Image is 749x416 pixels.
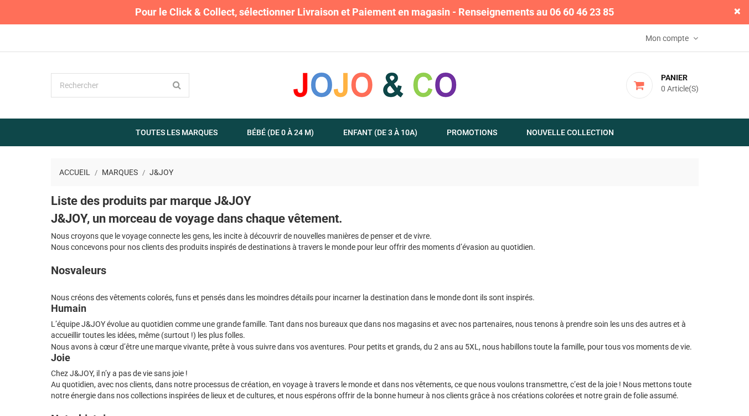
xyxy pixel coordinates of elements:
[734,5,741,17] span: ×
[130,5,619,19] span: Pour le Click & Collect, sélectionner Livraison et Paiement en magasin - Renseignements au 06 60 ...
[51,368,699,379] p: Chez J&JOY, il n’y a pas de vie sans joie !
[51,264,70,277] span: Nos
[102,168,140,177] a: Marques
[51,379,699,402] p: Au quotidien, avec nos clients, dans notre processus de création, en voyage à travers le monde et...
[51,264,699,276] h2: valeurs
[661,73,688,82] span: Panier
[59,168,92,177] a: Accueil
[51,212,699,225] h1: J&JOY, un morceau de voyage dans chaque vêtement.
[102,168,138,177] span: Marques
[661,84,665,93] span: 0
[149,168,173,177] a: J&JOY
[51,73,189,97] input: Rechercher
[667,84,699,93] span: Article(s)
[59,168,90,177] span: Accueil
[51,341,699,352] p: Nous avons à cœur d’être une marque vivante, prête à vous suivre dans vos aventures. Pour petits ...
[51,194,699,208] h1: Liste des produits par marque J&JOY
[433,119,511,146] a: Promotions
[51,352,699,363] h4: Joie
[51,319,699,341] p: L’équipe J&JOY évolue au quotidien comme une grande famille. Tant dans nos bureaux que dans nos m...
[233,119,328,146] a: Bébé (de 0 à 24 m)
[513,119,628,146] a: Nouvelle Collection
[51,242,699,253] p: Nous concevons pour nos clients des produits inspirés de destinations à travers le monde pour leu...
[292,71,458,99] img: JOJO & CO
[645,34,691,43] span: Mon compte
[122,119,231,146] a: Toutes les marques
[51,303,699,314] h4: Humain
[329,119,431,146] a: Enfant (de 3 à 10A)
[51,230,699,242] p: Nous croyons que le voyage connecte les gens, les incite à découvrir de nouvelles manières de pen...
[51,292,699,303] p: Nous créons des vêtements colorés, funs et pensés dans les moindres détails pour incarner la dest...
